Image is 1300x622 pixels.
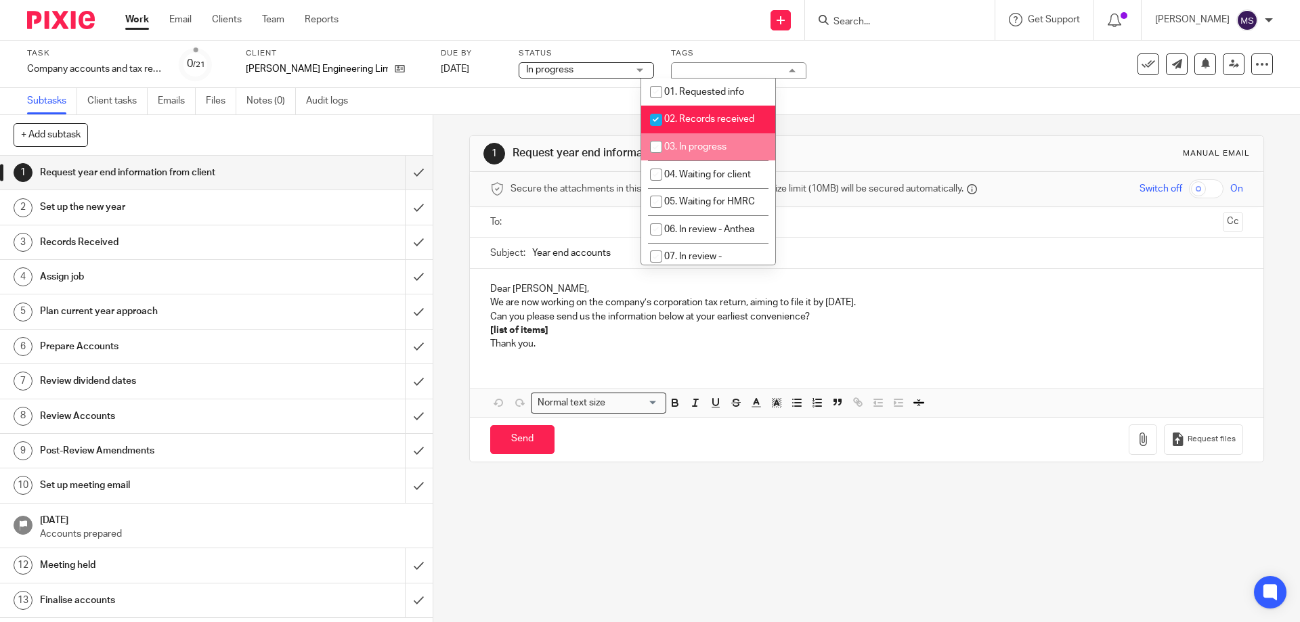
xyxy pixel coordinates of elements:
[262,13,284,26] a: Team
[609,396,658,410] input: Search for option
[206,88,236,114] a: Files
[169,13,192,26] a: Email
[664,225,754,234] span: 06. In review - Anthea
[14,476,32,495] div: 10
[40,475,274,495] h1: Set up meeting email
[305,13,339,26] a: Reports
[1028,15,1080,24] span: Get Support
[1164,424,1242,455] button: Request files
[14,163,32,182] div: 1
[490,337,1242,351] p: Thank you.
[187,56,205,72] div: 0
[483,143,505,164] div: 1
[40,590,274,610] h1: Finalise accounts
[27,11,95,29] img: Pixie
[40,197,274,217] h1: Set up the new year
[1230,182,1243,196] span: On
[40,301,274,321] h1: Plan current year approach
[511,182,963,196] span: Secure the attachments in this message. Files exceeding the size limit (10MB) will be secured aut...
[490,282,1242,296] p: Dear [PERSON_NAME],
[1236,9,1258,31] img: svg%3E
[40,162,274,183] h1: Request year end information from client
[490,246,525,260] label: Subject:
[534,396,608,410] span: Normal text size
[193,61,205,68] small: /21
[27,48,162,59] label: Task
[513,146,896,160] h1: Request year end information from client
[832,16,954,28] input: Search
[158,88,196,114] a: Emails
[1155,13,1230,26] p: [PERSON_NAME]
[664,197,755,206] span: 05. Waiting for HMRC
[14,267,32,286] div: 4
[40,336,274,357] h1: Prepare Accounts
[246,88,296,114] a: Notes (0)
[14,233,32,252] div: 3
[40,441,274,461] h1: Post-Review Amendments
[664,87,744,97] span: 01. Requested info
[490,296,1242,309] p: We are now working on the company’s corporation tax return, aiming to file it by [DATE].
[664,170,751,179] span: 04. Waiting for client
[246,62,388,76] p: [PERSON_NAME] Engineering Limited
[87,88,148,114] a: Client tasks
[40,527,419,541] p: Accounts prepared
[40,267,274,287] h1: Assign job
[526,65,573,74] span: In progress
[531,393,666,414] div: Search for option
[14,556,32,575] div: 12
[40,232,274,252] h1: Records Received
[212,13,242,26] a: Clients
[664,142,727,152] span: 03. In progress
[1140,182,1182,196] span: Switch off
[490,326,548,335] strong: [list of items]
[441,48,502,59] label: Due by
[490,310,1242,324] p: Can you please send us the information below at your earliest convenience?
[246,48,424,59] label: Client
[650,252,724,275] span: 07. In review - [PERSON_NAME]
[519,48,654,59] label: Status
[40,555,274,575] h1: Meeting held
[40,510,419,527] h1: [DATE]
[490,425,555,454] input: Send
[125,13,149,26] a: Work
[664,114,754,124] span: 02. Records received
[1183,148,1250,159] div: Manual email
[14,407,32,426] div: 8
[671,48,806,59] label: Tags
[14,123,88,146] button: + Add subtask
[1188,434,1236,445] span: Request files
[306,88,358,114] a: Audit logs
[14,441,32,460] div: 9
[40,406,274,426] h1: Review Accounts
[14,198,32,217] div: 2
[14,337,32,356] div: 6
[14,372,32,391] div: 7
[14,303,32,321] div: 5
[27,88,77,114] a: Subtasks
[40,371,274,391] h1: Review dividend dates
[490,215,505,229] label: To:
[27,62,162,76] div: Company accounts and tax return
[1223,212,1243,232] button: Cc
[441,64,469,74] span: [DATE]
[14,591,32,610] div: 13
